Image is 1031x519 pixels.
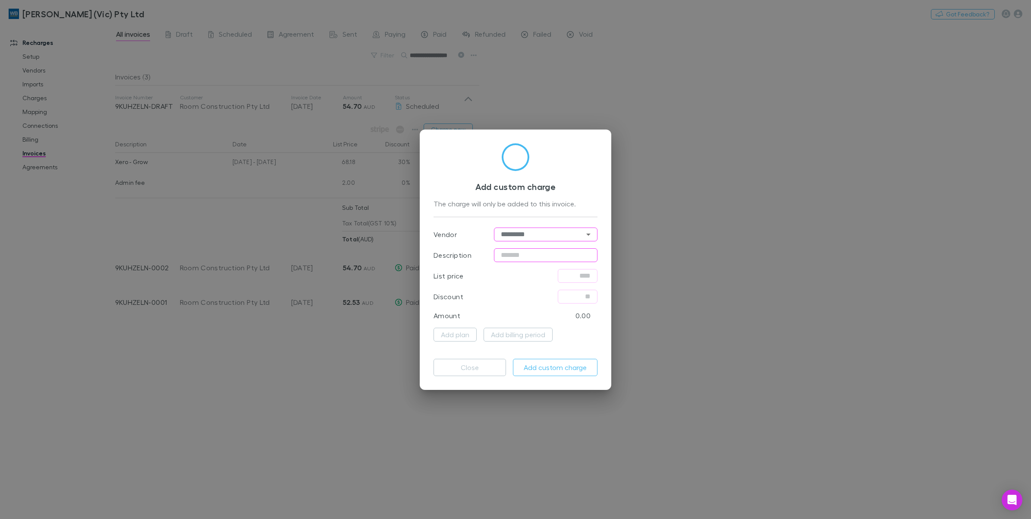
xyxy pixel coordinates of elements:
button: Close [434,359,506,376]
p: Amount [434,310,460,321]
button: Add plan [434,328,477,342]
button: Add billing period [484,328,553,342]
p: Vendor [434,229,457,240]
button: Add custom charge [513,359,597,376]
p: List price [434,271,464,281]
h3: Add custom charge [434,181,597,192]
div: Open Intercom Messenger [1002,490,1022,510]
p: 0.00 [575,310,591,321]
div: The charge will only be added to this invoice. [434,199,597,210]
button: Open [582,228,594,241]
p: Description [434,250,471,260]
p: Discount [434,291,463,302]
